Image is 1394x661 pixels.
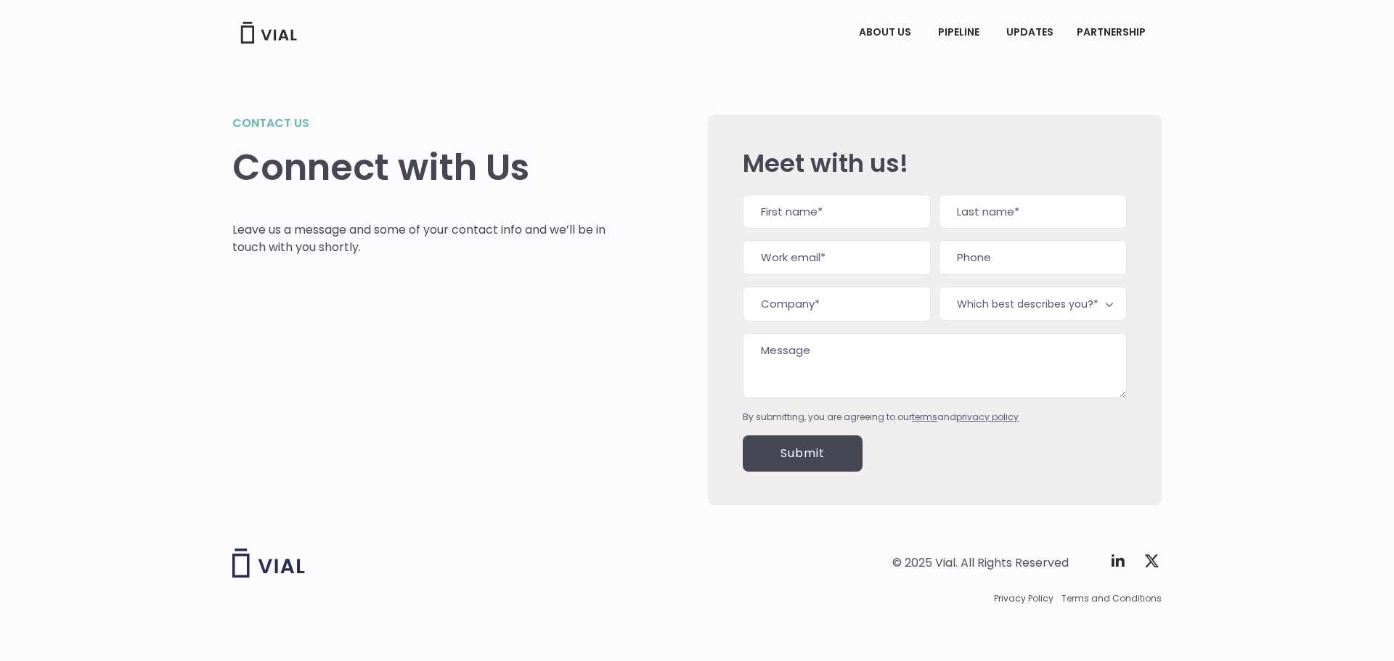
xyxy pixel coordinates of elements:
a: UPDATES [995,20,1064,45]
img: Vial Logo [240,22,298,44]
a: terms [912,411,937,423]
a: PARTNERSHIPMenu Toggle [1065,20,1161,45]
a: Terms and Conditions [1061,592,1162,605]
a: Privacy Policy [994,592,1053,605]
span: Which best describes you?* [939,287,1127,321]
input: Submit [743,435,863,472]
div: © 2025 Vial. All Rights Reserved [892,555,1069,571]
div: By submitting, you are agreeing to our and [743,411,1127,424]
input: Company* [743,287,931,321]
a: ABOUT USMenu Toggle [847,20,926,45]
h1: Connect with Us [232,147,606,189]
h2: Contact us [232,115,606,132]
input: First name* [743,194,931,229]
input: Last name* [939,194,1127,229]
input: Work email* [743,240,931,275]
img: Vial logo wih "Vial" spelled out [232,549,305,578]
h2: Meet with us! [743,149,1127,177]
input: Phone [939,240,1127,275]
a: PIPELINEMenu Toggle [926,20,994,45]
p: Leave us a message and some of your contact info and we’ll be in touch with you shortly. [232,221,606,256]
a: privacy policy [956,411,1019,423]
